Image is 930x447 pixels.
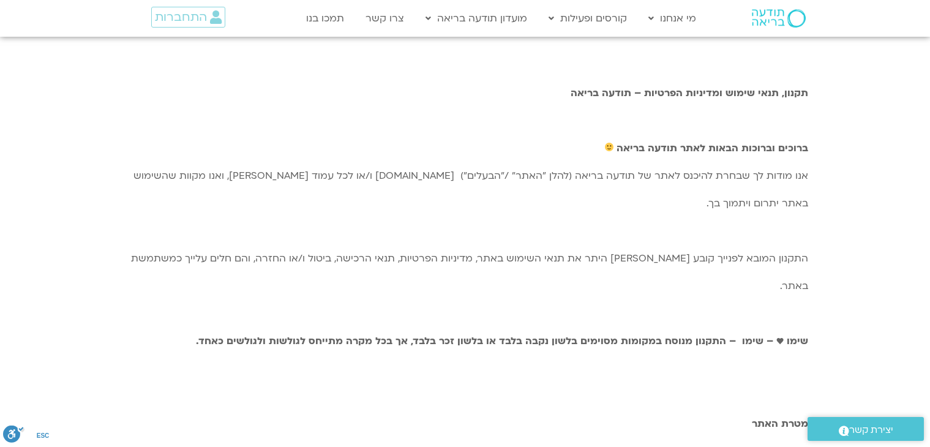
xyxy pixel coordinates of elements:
b: מטרת האתר [752,417,808,430]
a: התחברות [151,7,225,28]
a: תמכו בנו [300,7,350,30]
img: 🙂 [605,143,613,151]
a: צרו קשר [359,7,410,30]
b: ברוכים וברוכות הבאות לאתר תודעה בריאה [617,141,808,155]
b: שימו ♥ – שימו – התקנון מנוסח במקומות מסוימים בלשון נקבה בלבד או בלשון זכר בלבד, אך בכל מקרה מתייח... [196,334,808,348]
a: מועדון תודעה בריאה [419,7,533,30]
span: יצירת קשר [849,422,893,438]
span: התחברות [155,10,207,24]
a: קורסים ופעילות [542,7,633,30]
span: התקנון המובא לפנייך קובע [PERSON_NAME] היתר את תנאי השימוש באתר, מדיניות הפרטיות, תנאי הרכישה, בי... [131,252,808,293]
img: תודעה בריאה [752,9,806,28]
a: מי אנחנו [642,7,702,30]
b: תקנון, תנאי שימוש ומדיניות הפרטיות – תודעה בריאה [571,86,808,100]
span: אנו מודות לך שבחרת להיכנס לאתר של תודעה בריאה (להלן "האתר" /"הבעלים") [DOMAIN_NAME] ו/או לכל עמוד... [133,169,808,210]
a: יצירת קשר [808,417,924,441]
